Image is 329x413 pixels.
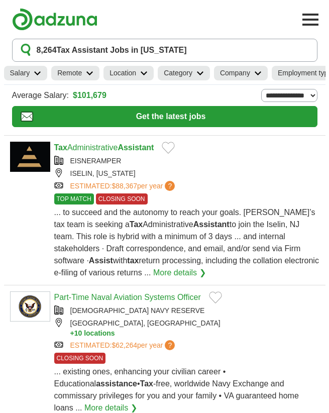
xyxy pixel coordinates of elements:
div: ISELIN, [US_STATE] [54,168,319,179]
h2: Company [220,68,250,78]
button: Get the latest jobs [12,106,317,127]
span: TOP MATCH [54,193,94,204]
button: +10 locations [70,329,319,338]
span: ? [165,340,175,350]
span: + [70,329,74,338]
h2: Remote [57,68,82,78]
button: Add to favorite jobs [162,142,175,154]
a: [DEMOGRAPHIC_DATA] NAVY RESERVE [70,306,205,315]
strong: tax [127,256,139,265]
strong: assistance [96,379,137,388]
a: EISNERAMPER [70,157,122,165]
a: $101,679 [73,89,106,101]
strong: Assistant [118,143,154,152]
strong: Assist [89,256,113,265]
a: Remote [51,66,99,80]
a: Category [158,66,210,80]
span: ... to succeed and the autonomy to reach your goals. [PERSON_NAME]’s tax team is seeking a Admini... [54,208,319,277]
strong: Assistant [193,220,230,229]
img: EisnerAmper logo [10,142,50,172]
strong: Tax [54,143,67,152]
strong: Tax [130,220,143,229]
span: ? [165,181,175,191]
a: Part-Time Naval Aviation Systems Officer [54,293,201,301]
img: Adzuna logo [12,8,97,31]
a: Salary [4,66,48,80]
button: Add to favorite jobs [209,291,222,303]
span: $88,367 [112,182,137,190]
a: ESTIMATED:$62,264per year? [70,340,177,351]
a: Company [214,66,268,80]
a: More details ❯ [153,267,206,279]
div: [GEOGRAPHIC_DATA], [GEOGRAPHIC_DATA] [54,318,319,338]
span: ... existing ones, enhancing your civilian career • Educational • -free, worldwide Navy Exchange ... [54,367,299,412]
button: Toggle main navigation menu [299,9,321,31]
a: Location [103,66,154,80]
button: 8,264Tax Assistant Jobs in [US_STATE] [12,39,317,62]
h2: Category [164,68,192,78]
span: 8,264 [37,44,57,56]
img: US Navy Reserve logo [10,291,50,322]
h2: Salary [10,68,30,78]
span: $62,264 [112,341,137,349]
a: ESTIMATED:$88,367per year? [70,181,177,191]
div: Average Salary: [12,89,317,102]
h1: Tax Assistant Jobs in [US_STATE] [37,44,187,56]
a: TaxAdministrativeAssistant [54,143,154,152]
h2: Location [109,68,136,78]
strong: Tax [140,379,153,388]
span: CLOSING SOON [96,193,148,204]
span: CLOSING SOON [54,353,106,364]
span: Get the latest jobs [33,111,309,123]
